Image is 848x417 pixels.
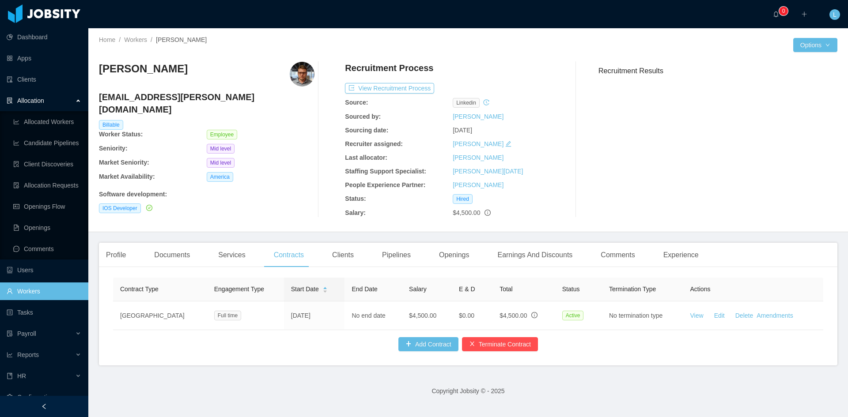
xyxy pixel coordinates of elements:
button: Edit [704,308,732,323]
i: icon: line-chart [7,352,13,358]
span: Status [562,286,580,293]
b: People Experience Partner: [345,181,425,188]
span: [PERSON_NAME] [156,36,207,43]
div: Services [211,243,252,267]
div: Documents [147,243,197,267]
div: Earnings And Discounts [490,243,579,267]
span: $4,500.00 [500,312,527,319]
span: Employee [207,130,237,139]
span: Payroll [17,330,36,337]
div: Profile [99,243,133,267]
div: Sort [322,286,328,292]
a: icon: file-doneAllocation Requests [13,177,81,194]
span: info-circle [485,210,491,216]
a: Workers [124,36,147,43]
span: Full time [214,311,241,320]
h4: [EMAIL_ADDRESS][PERSON_NAME][DOMAIN_NAME] [99,91,314,116]
span: IOS Developer [99,203,141,213]
i: icon: edit [505,141,511,147]
span: [DATE] [453,127,472,134]
a: icon: appstoreApps [7,49,81,67]
a: [PERSON_NAME] [453,181,503,188]
span: Contract Type [120,286,159,293]
a: icon: userWorkers [7,282,81,300]
span: info-circle [531,312,538,318]
span: L [833,9,837,20]
b: Salary: [345,209,366,216]
b: Sourced by: [345,113,381,120]
a: Amendments [757,312,793,319]
b: Market Availability: [99,173,155,180]
span: End Date [352,286,377,293]
a: Edit [714,312,725,319]
b: Staffing Support Specialist: [345,168,426,175]
button: icon: closeTerminate Contract [462,337,538,351]
i: icon: history [483,99,489,105]
i: icon: bell [773,11,779,17]
span: / [151,36,152,43]
a: icon: idcardOpenings Flow [13,198,81,215]
div: Experience [656,243,706,267]
b: Source: [345,99,368,106]
span: Engagement Type [214,286,264,293]
a: icon: auditClients [7,71,81,88]
span: / [119,36,121,43]
span: Reports [17,351,39,358]
td: No end date [344,301,402,330]
i: icon: caret-up [322,286,327,289]
b: Recruiter assigned: [345,140,403,147]
i: icon: solution [7,98,13,104]
div: Contracts [267,243,311,267]
span: Allocation [17,97,44,104]
span: Start Date [291,285,319,294]
b: Sourcing date: [345,127,388,134]
h3: [PERSON_NAME] [99,62,188,76]
span: E & D [459,286,475,293]
i: icon: caret-down [322,289,327,292]
b: Worker Status: [99,131,143,138]
span: Mid level [207,144,235,154]
a: icon: line-chartCandidate Pipelines [13,134,81,152]
b: Market Seniority: [99,159,149,166]
footer: Copyright Jobsity © - 2025 [88,376,848,406]
a: [PERSON_NAME] [453,113,503,120]
span: $4,500.00 [409,312,436,319]
div: Pipelines [375,243,418,267]
a: icon: robotUsers [7,261,81,279]
span: Actions [690,286,711,293]
a: icon: exportView Recruitment Process [345,85,434,92]
a: Home [99,36,115,43]
sup: 0 [779,7,788,15]
b: Status: [345,195,366,202]
span: linkedin [453,98,480,108]
a: icon: messageComments [13,240,81,258]
i: icon: book [7,373,13,379]
a: icon: file-textOpenings [13,219,81,237]
span: Billable [99,120,123,130]
span: $0.00 [459,312,474,319]
td: [DATE] [284,301,345,330]
span: Configuration [17,394,54,401]
a: icon: file-searchClient Discoveries [13,155,81,173]
span: Termination Type [609,286,656,293]
button: icon: plusAdd Contract [398,337,458,351]
span: $4,500.00 [453,209,480,216]
span: Salary [409,286,427,293]
a: icon: profileTasks [7,304,81,321]
td: [GEOGRAPHIC_DATA] [113,301,207,330]
div: Clients [325,243,361,267]
div: Openings [432,243,477,267]
div: Comments [594,243,642,267]
a: [PERSON_NAME] [453,154,503,161]
i: icon: check-circle [146,205,152,211]
i: icon: plus [801,11,807,17]
button: icon: exportView Recruitment Process [345,83,434,94]
span: HR [17,372,26,379]
b: Software development : [99,191,167,198]
a: [PERSON_NAME][DATE] [453,168,523,175]
span: Total [500,286,513,293]
b: Seniority: [99,145,128,152]
span: Mid level [207,158,235,168]
b: Last allocator: [345,154,387,161]
a: icon: line-chartAllocated Workers [13,113,81,131]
